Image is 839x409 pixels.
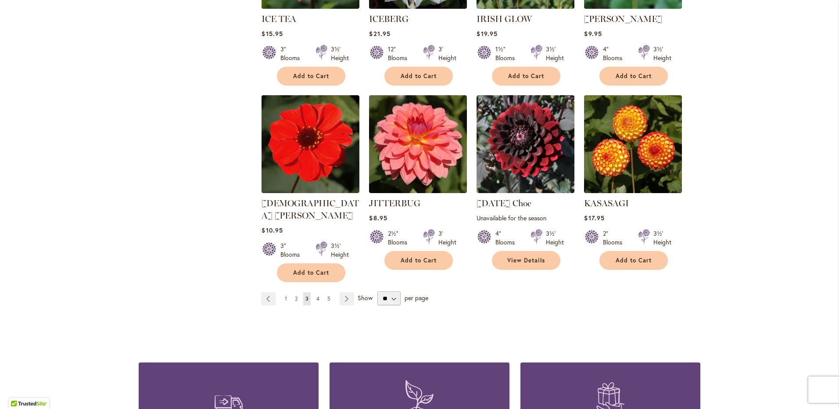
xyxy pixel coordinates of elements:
[293,72,329,80] span: Add to Cart
[495,229,520,247] div: 4" Blooms
[546,229,564,247] div: 3½' Height
[325,292,333,305] a: 5
[369,2,467,11] a: ICEBERG
[388,45,412,62] div: 12" Blooms
[384,67,453,86] button: Add to Cart
[438,229,456,247] div: 3' Height
[477,95,574,193] img: Karma Choc
[508,72,544,80] span: Add to Cart
[369,95,467,193] img: JITTERBUG
[262,187,359,195] a: JAPANESE BISHOP
[293,292,300,305] a: 2
[7,378,31,402] iframe: Launch Accessibility Center
[616,257,652,264] span: Add to Cart
[584,187,682,195] a: KASASAGI
[477,214,574,222] p: Unavailable for the season
[369,14,409,24] a: ICEBERG
[438,45,456,62] div: 3' Height
[492,67,560,86] button: Add to Cart
[280,241,305,259] div: 3" Blooms
[401,257,437,264] span: Add to Cart
[280,45,305,62] div: 3" Blooms
[584,2,682,11] a: Ivanetti
[369,198,420,208] a: JITTERBUG
[477,14,532,24] a: IRISH GLOW
[584,198,629,208] a: KASASAGI
[584,214,604,222] span: $17.95
[331,241,349,259] div: 3½' Height
[477,187,574,195] a: Karma Choc
[277,67,345,86] button: Add to Cart
[316,295,319,302] span: 4
[653,45,671,62] div: 3½' Height
[369,187,467,195] a: JITTERBUG
[477,2,574,11] a: IRISH GLOW
[369,214,387,222] span: $8.95
[262,29,283,38] span: $15.95
[653,229,671,247] div: 3½' Height
[262,226,283,234] span: $10.95
[384,251,453,270] button: Add to Cart
[584,95,682,193] img: KASASAGI
[492,251,560,270] a: View Details
[495,45,520,62] div: 1½" Blooms
[616,72,652,80] span: Add to Cart
[584,29,602,38] span: $9.95
[369,29,390,38] span: $21.95
[477,29,497,38] span: $19.95
[477,198,531,208] a: [DATE] Choc
[388,229,412,247] div: 2½" Blooms
[546,45,564,62] div: 3½' Height
[295,295,298,302] span: 2
[599,67,668,86] button: Add to Cart
[603,45,627,62] div: 4" Blooms
[293,269,329,276] span: Add to Cart
[584,14,662,24] a: [PERSON_NAME]
[305,295,308,302] span: 3
[405,294,428,302] span: per page
[401,72,437,80] span: Add to Cart
[283,292,289,305] a: 1
[331,45,349,62] div: 3½' Height
[262,95,359,193] img: JAPANESE BISHOP
[358,294,373,302] span: Show
[603,229,627,247] div: 2" Blooms
[599,251,668,270] button: Add to Cart
[285,295,287,302] span: 1
[507,257,545,264] span: View Details
[262,198,359,221] a: [DEMOGRAPHIC_DATA] [PERSON_NAME]
[262,2,359,11] a: ICE TEA
[314,292,322,305] a: 4
[327,295,330,302] span: 5
[277,263,345,282] button: Add to Cart
[262,14,296,24] a: ICE TEA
